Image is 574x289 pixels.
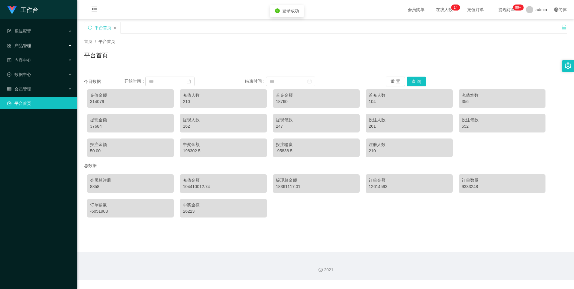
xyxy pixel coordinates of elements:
i: 图标: setting [565,62,571,69]
sup: 921 [513,5,524,11]
div: 9333248 [462,184,542,190]
div: 261 [369,123,449,129]
div: 356 [462,99,542,105]
div: 订单数量 [462,177,542,184]
i: 图标: check-circle-o [7,72,11,77]
span: 内容中心 [7,58,31,62]
span: 在线人数 [433,8,456,12]
i: 图标: table [7,87,11,91]
h1: 工作台 [20,0,38,20]
div: 210 [369,148,449,154]
div: 充值人数 [183,92,264,99]
i: 图标: menu-fold [84,0,104,20]
div: -95838.5 [276,148,357,154]
div: 中奖金额 [183,202,264,208]
div: 平台首页 [95,22,111,33]
div: 充值金额 [183,177,264,184]
div: 首充金额 [276,92,357,99]
div: 充值笔数 [462,92,542,99]
i: 图标: profile [7,58,11,62]
div: 104 [369,99,449,105]
div: 37684 [90,123,171,129]
i: 图标: sync [88,26,92,30]
div: 总数据 [84,160,567,171]
div: -6051903 [90,208,171,214]
span: 开始时间： [124,79,145,84]
div: 今日数据 [84,78,124,85]
div: 162 [183,123,264,129]
span: 产品管理 [7,43,31,48]
div: 314079 [90,99,171,105]
div: 中奖金额 [183,141,264,148]
i: 图标: form [7,29,11,33]
sup: 14 [451,5,460,11]
i: 图标: calendar [187,79,191,84]
div: 订单输赢 [90,202,171,208]
span: 平台首页 [98,39,115,44]
button: 重 置 [386,77,405,86]
div: 提现笔数 [276,117,357,123]
span: 结束时间： [245,79,266,84]
div: 投注笔数 [462,117,542,123]
div: 投注金额 [90,141,171,148]
a: 工作台 [7,7,38,12]
i: 图标: close [113,26,117,30]
i: 图标: appstore-o [7,44,11,48]
span: 提现订单 [495,8,518,12]
span: 登录成功 [282,8,299,13]
i: 图标: global [554,8,558,12]
span: 会员管理 [7,87,31,91]
i: 图标: unlock [561,24,567,30]
div: 104410012.74 [183,184,264,190]
div: 8858 [90,184,171,190]
div: 2021 [82,267,569,273]
div: 26223 [183,208,264,214]
span: 首页 [84,39,92,44]
div: 50.00 [90,148,171,154]
div: 会员总注册 [90,177,171,184]
div: 注册人数 [369,141,449,148]
div: 投注人数 [369,117,449,123]
p: 4 [456,5,458,11]
span: 数据中心 [7,72,31,77]
div: 12614593 [369,184,449,190]
span: / [95,39,96,44]
div: 18760 [276,99,357,105]
i: 图标: copyright [319,268,323,272]
span: 充值订单 [464,8,487,12]
div: 投注输赢 [276,141,357,148]
p: 1 [454,5,456,11]
div: 充值金额 [90,92,171,99]
div: 552 [462,123,542,129]
i: icon: check-circle [275,8,280,13]
img: logo.9652507e.png [7,6,17,14]
div: 247 [276,123,357,129]
div: 订单金额 [369,177,449,184]
div: 提现金额 [90,117,171,123]
div: 18361117.01 [276,184,357,190]
h1: 平台首页 [84,51,108,60]
span: 系统配置 [7,29,31,34]
div: 198302.5 [183,148,264,154]
div: 提现总金额 [276,177,357,184]
a: 图标: dashboard平台首页 [7,97,72,109]
i: 图标: calendar [307,79,312,84]
div: 210 [183,99,264,105]
div: 首充人数 [369,92,449,99]
div: 提现人数 [183,117,264,123]
button: 查 询 [407,77,426,86]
